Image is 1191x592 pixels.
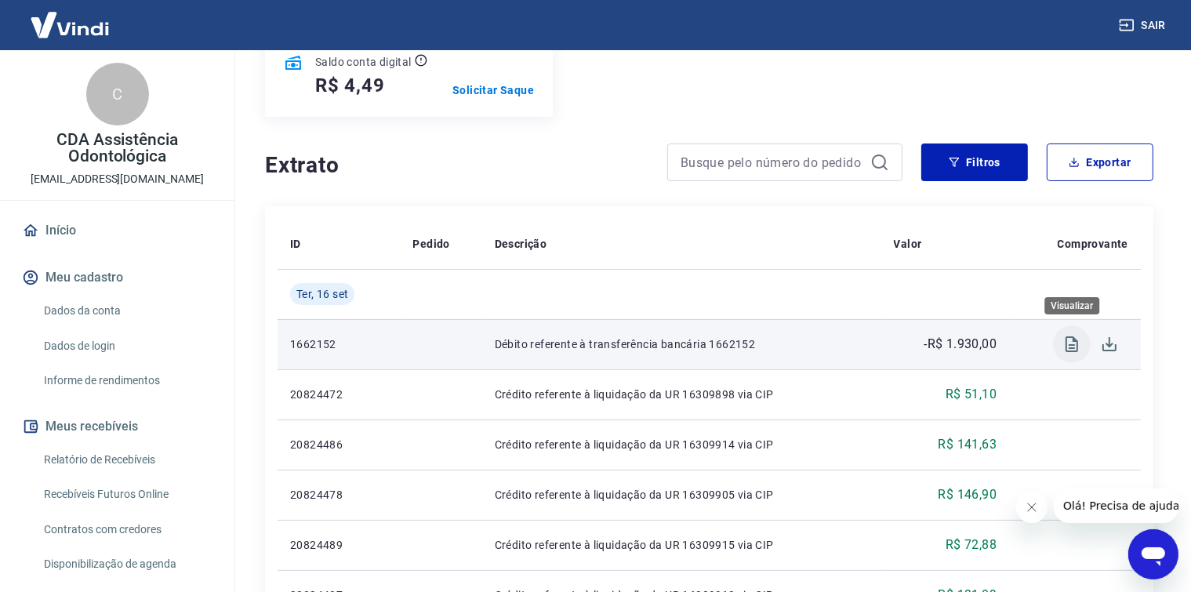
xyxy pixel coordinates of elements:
[38,444,216,476] a: Relatório de Recebíveis
[290,487,388,503] p: 20824478
[1058,236,1128,252] p: Comprovante
[9,11,132,24] span: Olá! Precisa de ajuda?
[19,260,216,295] button: Meu cadastro
[939,485,997,504] p: R$ 146,90
[290,236,301,252] p: ID
[1116,11,1172,40] button: Sair
[495,487,869,503] p: Crédito referente à liquidação da UR 16309905 via CIP
[495,537,869,553] p: Crédito referente à liquidação da UR 16309915 via CIP
[38,478,216,510] a: Recebíveis Futuros Online
[315,54,412,70] p: Saldo conta digital
[290,537,388,553] p: 20824489
[495,387,869,402] p: Crédito referente à liquidação da UR 16309898 via CIP
[31,171,204,187] p: [EMAIL_ADDRESS][DOMAIN_NAME]
[19,409,216,444] button: Meus recebíveis
[290,336,388,352] p: 1662152
[946,536,997,554] p: R$ 72,88
[1047,143,1153,181] button: Exportar
[86,63,149,125] div: C
[315,73,385,98] h5: R$ 4,49
[452,82,534,98] a: Solicitar Saque
[894,236,922,252] p: Valor
[681,151,864,174] input: Busque pelo número do pedido
[939,435,997,454] p: R$ 141,63
[265,150,648,181] h4: Extrato
[413,236,450,252] p: Pedido
[495,437,869,452] p: Crédito referente à liquidação da UR 16309914 via CIP
[38,548,216,580] a: Disponibilização de agenda
[1091,325,1128,363] span: Download
[495,336,869,352] p: Débito referente à transferência bancária 1662152
[495,236,547,252] p: Descrição
[924,335,997,354] p: -R$ 1.930,00
[290,437,388,452] p: 20824486
[38,330,216,362] a: Dados de login
[290,387,388,402] p: 20824472
[296,286,348,302] span: Ter, 16 set
[38,514,216,546] a: Contratos com credores
[1044,297,1099,314] div: Visualizar
[38,365,216,397] a: Informe de rendimentos
[38,295,216,327] a: Dados da conta
[19,1,121,49] img: Vindi
[946,385,997,404] p: R$ 51,10
[13,132,222,165] p: CDA Assistência Odontológica
[1016,492,1048,523] iframe: Fechar mensagem
[1054,488,1178,523] iframe: Mensagem da empresa
[1053,325,1091,363] span: Visualizar
[19,213,216,248] a: Início
[921,143,1028,181] button: Filtros
[1128,529,1178,579] iframe: Botão para abrir a janela de mensagens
